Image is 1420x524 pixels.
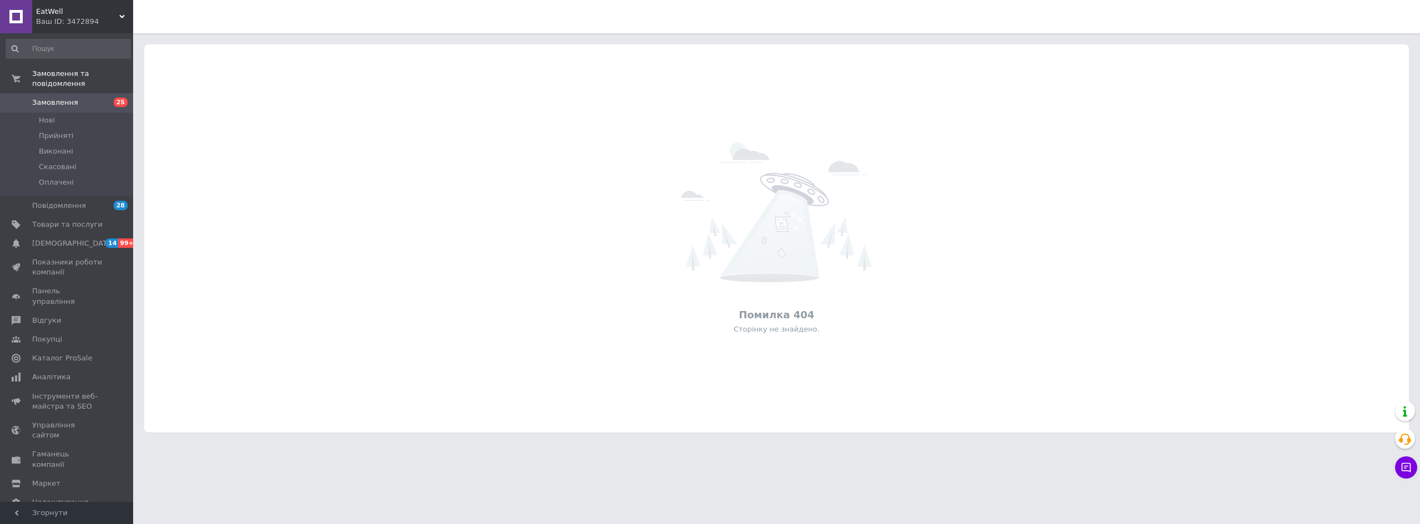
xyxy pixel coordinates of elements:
span: Гаманець компанії [32,449,103,469]
span: 25 [114,98,128,107]
span: 28 [114,201,128,210]
span: Замовлення та повідомлення [32,69,133,89]
span: 99+ [118,238,136,248]
span: Скасовані [39,162,77,172]
div: Ваш ID: 3472894 [36,17,133,27]
span: Замовлення [32,98,78,108]
div: Сторінку не знайдено. [150,324,1403,334]
span: EatWell [36,7,119,17]
span: Показники роботи компанії [32,257,103,277]
div: Помилка 404 [150,308,1403,322]
span: Виконані [39,146,73,156]
span: Оплачені [39,177,74,187]
span: Інструменти веб-майстра та SEO [32,391,103,411]
button: Чат з покупцем [1395,456,1417,479]
span: [DEMOGRAPHIC_DATA] [32,238,114,248]
span: Покупці [32,334,62,344]
span: Управління сайтом [32,420,103,440]
span: Аналітика [32,372,70,382]
span: 14 [105,238,118,248]
span: Каталог ProSale [32,353,92,363]
span: Товари та послуги [32,220,103,230]
span: Повідомлення [32,201,86,211]
span: Маркет [32,479,60,489]
span: Прийняті [39,131,73,141]
input: Пошук [6,39,131,59]
span: Налаштування [32,497,89,507]
span: Відгуки [32,316,61,325]
span: Нові [39,115,55,125]
span: Панель управління [32,286,103,306]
